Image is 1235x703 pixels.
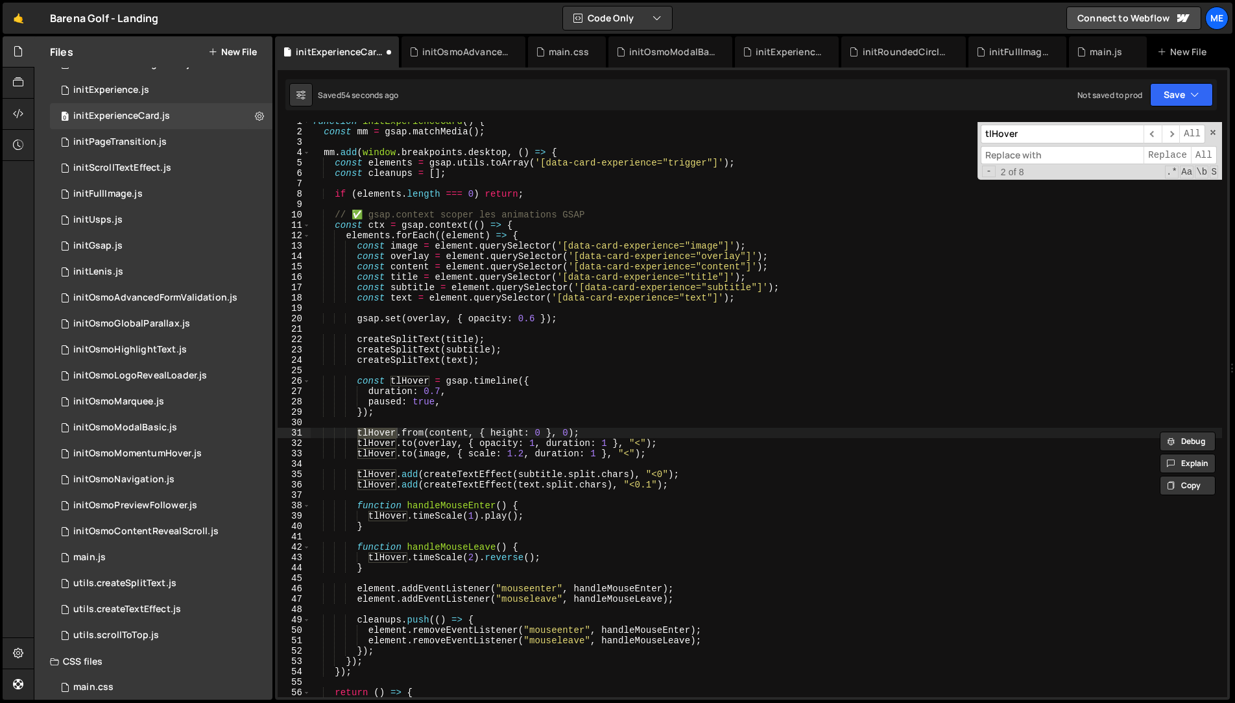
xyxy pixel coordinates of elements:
div: 14 [278,251,311,262]
a: Connect to Webflow [1066,6,1201,30]
div: 38 [278,500,311,511]
div: 7 [278,179,311,189]
div: utils.createSplitText.js [73,578,176,589]
input: Replace with [981,146,1144,165]
button: Explain [1160,454,1216,473]
div: 53 [278,656,311,667]
div: 17023/46770.js [50,259,272,285]
span: Replace [1144,146,1191,165]
div: initScrollTextEffect.js [73,162,171,174]
button: Code Only [563,6,672,30]
div: 17023/46949.js [50,311,272,337]
span: Search In Selection [1210,166,1218,179]
div: initOsmoAdvancedFormValidation.js [422,45,510,58]
button: Debug [1160,432,1216,451]
div: initExperienceCard.js [296,45,383,58]
button: Copy [1160,476,1216,495]
div: 17023/46941.js [50,623,272,648]
div: 17023/46872.js [50,337,272,363]
div: 54 [278,667,311,677]
div: initOsmoModalBasic.js [73,422,177,434]
span: 0 [61,112,69,123]
button: Save [1150,83,1213,106]
div: initPageTransition.js [73,136,167,148]
div: 17023/47141.js [50,207,272,233]
div: initFullImage.js [73,188,143,200]
div: 17023/47082.js [50,103,272,129]
div: initExperienceCard.js [73,110,170,122]
div: initGsap.js [73,240,123,252]
div: main.css [73,682,114,693]
span: 2 of 8 [996,167,1029,177]
div: 44 [278,563,311,573]
div: initOsmoMarquee.js [73,396,164,408]
div: 17023/47439.js [50,415,272,441]
div: 28 [278,397,311,407]
div: main.js [73,552,106,563]
div: 51 [278,635,311,646]
div: initExperience.js [73,84,149,96]
button: New File [208,47,257,57]
div: Saved [318,90,398,101]
div: initOsmoLogoRevealLoader.js [73,370,207,382]
div: 2 [278,127,311,137]
div: 17023/47115.js [50,441,272,467]
div: 29 [278,407,311,417]
div: 39 [278,511,311,521]
div: 6 [278,168,311,179]
div: 35 [278,469,311,480]
div: 25 [278,365,311,376]
div: 17023/47044.js [50,129,272,155]
div: 17023/47083.js [50,571,272,597]
div: 18 [278,293,311,303]
div: 19 [278,303,311,314]
div: 8 [278,189,311,199]
div: CSS files [34,648,272,674]
div: 10 [278,210,311,220]
div: 41 [278,532,311,542]
input: Search for [981,125,1144,143]
div: 46 [278,584,311,594]
div: main.js [1090,45,1122,58]
div: initRoundedCircles.js [863,45,950,58]
span: All [1191,146,1217,165]
div: 17023/47017.js [50,363,272,389]
div: utils.scrollToTop.js [73,630,159,641]
div: 17023/47470.js [50,285,272,311]
div: initOsmoHighlightText.js [73,344,187,356]
div: 52 [278,646,311,656]
div: 17023/46769.js [50,545,272,571]
div: 31 [278,428,311,438]
div: 30 [278,417,311,428]
div: 3 [278,137,311,147]
div: 9 [278,199,311,210]
span: Alt-Enter [1179,125,1205,143]
div: 26 [278,376,311,386]
div: 48 [278,604,311,615]
div: Not saved to prod [1077,90,1142,101]
div: 47 [278,594,311,604]
a: 🤙 [3,3,34,34]
div: 27 [278,386,311,397]
div: main.css [549,45,589,58]
div: utils.createTextEffect.js [73,604,181,615]
div: 43 [278,552,311,563]
div: 22 [278,334,311,345]
div: initExperience.js [756,45,824,58]
div: 32 [278,438,311,449]
div: 33 [278,449,311,459]
div: 17023/47084.js [50,597,272,623]
div: initFullImage.js [989,45,1051,58]
div: 17023/47100.js [50,77,272,103]
div: 17023/46929.js [50,181,272,207]
div: 12 [278,230,311,241]
div: 17023/47134.js [50,493,272,519]
div: 15 [278,262,311,272]
div: 56 [278,687,311,698]
div: 34 [278,459,311,469]
div: initOsmoAdvancedFormValidation.js [73,292,237,304]
div: 50 [278,625,311,635]
div: 54 seconds ago [341,90,398,101]
div: initLenis.js [73,266,123,278]
div: 16 [278,272,311,282]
